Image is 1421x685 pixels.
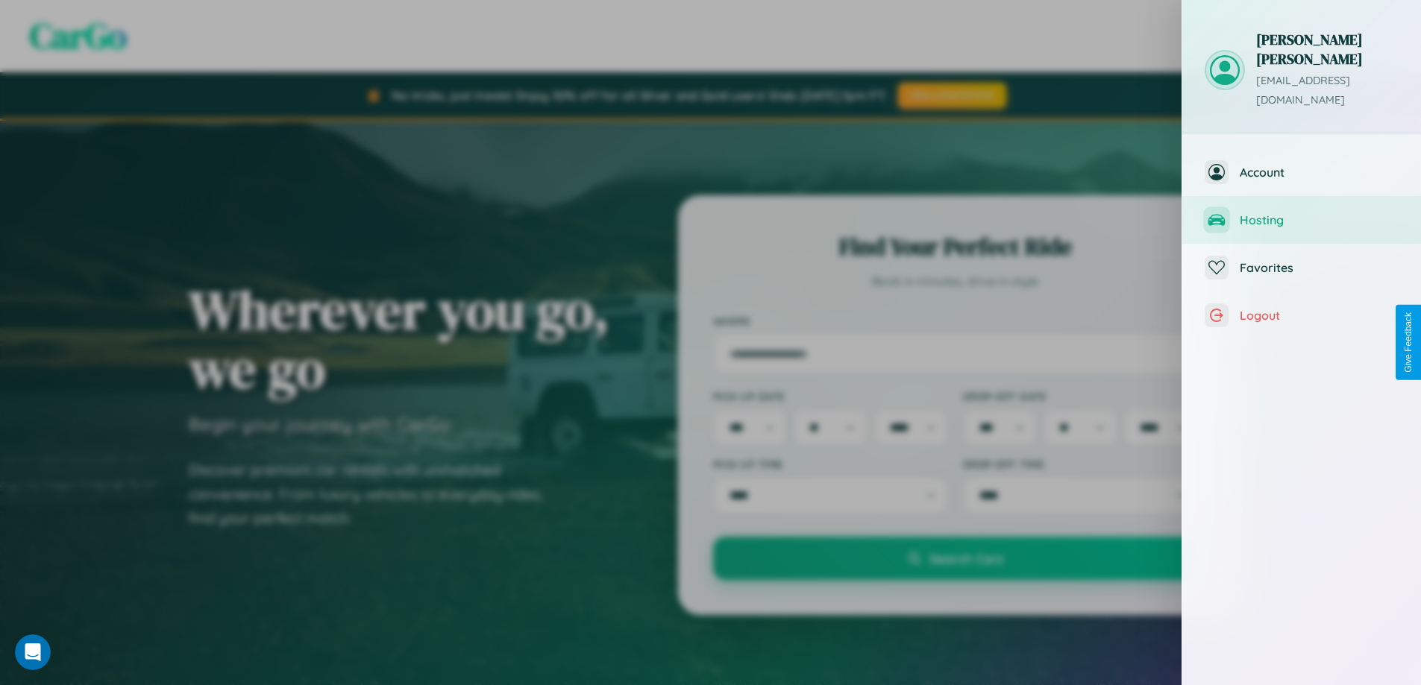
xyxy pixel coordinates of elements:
[1182,291,1421,339] button: Logout
[1182,244,1421,291] button: Favorites
[1403,312,1414,373] div: Give Feedback
[15,634,51,670] iframe: Intercom live chat
[1256,72,1399,110] p: [EMAIL_ADDRESS][DOMAIN_NAME]
[1240,260,1399,275] span: Favorites
[1240,212,1399,227] span: Hosting
[1240,165,1399,180] span: Account
[1182,196,1421,244] button: Hosting
[1256,30,1399,69] h3: [PERSON_NAME] [PERSON_NAME]
[1240,308,1399,323] span: Logout
[1182,148,1421,196] button: Account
